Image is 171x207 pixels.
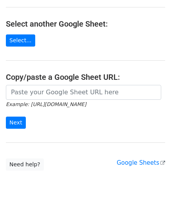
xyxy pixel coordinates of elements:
[6,85,161,100] input: Paste your Google Sheet URL here
[6,117,26,129] input: Next
[6,158,44,171] a: Need help?
[132,169,171,207] iframe: Chat Widget
[117,159,165,166] a: Google Sheets
[6,19,165,29] h4: Select another Google Sheet:
[6,34,35,47] a: Select...
[6,72,165,82] h4: Copy/paste a Google Sheet URL:
[6,101,86,107] small: Example: [URL][DOMAIN_NAME]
